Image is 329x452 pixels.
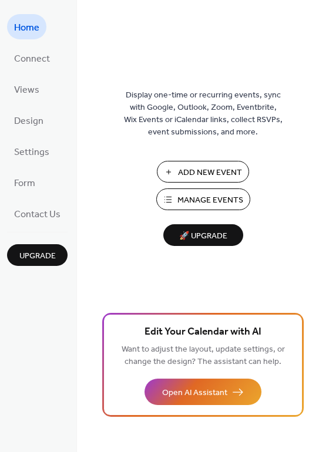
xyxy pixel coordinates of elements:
[178,167,242,179] span: Add New Event
[14,112,43,130] span: Design
[163,224,243,246] button: 🚀 Upgrade
[7,45,57,70] a: Connect
[156,188,250,210] button: Manage Events
[7,14,46,39] a: Home
[7,107,51,133] a: Design
[19,250,56,262] span: Upgrade
[14,50,50,68] span: Connect
[162,387,227,399] span: Open AI Assistant
[7,170,42,195] a: Form
[177,194,243,207] span: Manage Events
[7,76,46,102] a: Views
[7,139,56,164] a: Settings
[14,81,39,99] span: Views
[145,379,261,405] button: Open AI Assistant
[122,342,285,370] span: Want to adjust the layout, update settings, or change the design? The assistant can help.
[14,143,49,161] span: Settings
[7,244,68,266] button: Upgrade
[14,205,61,224] span: Contact Us
[7,201,68,226] a: Contact Us
[157,161,249,183] button: Add New Event
[14,19,39,37] span: Home
[14,174,35,193] span: Form
[145,324,261,340] span: Edit Your Calendar with AI
[124,89,283,139] span: Display one-time or recurring events, sync with Google, Outlook, Zoom, Eventbrite, Wix Events or ...
[170,228,236,244] span: 🚀 Upgrade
